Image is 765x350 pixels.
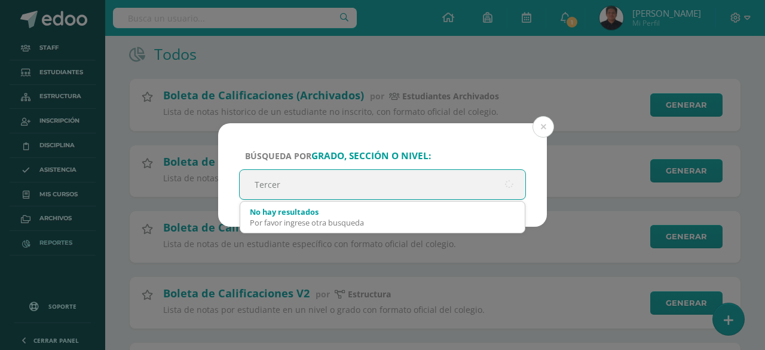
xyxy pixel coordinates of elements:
strong: grado, sección o nivel: [311,150,431,162]
div: Por favor ingrese otra busqueda [250,217,515,228]
div: No hay resultados [250,206,515,217]
input: ej. Primero primaria, etc. [240,170,525,199]
button: Close (Esc) [533,116,554,138]
span: Búsqueda por [245,150,431,162]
